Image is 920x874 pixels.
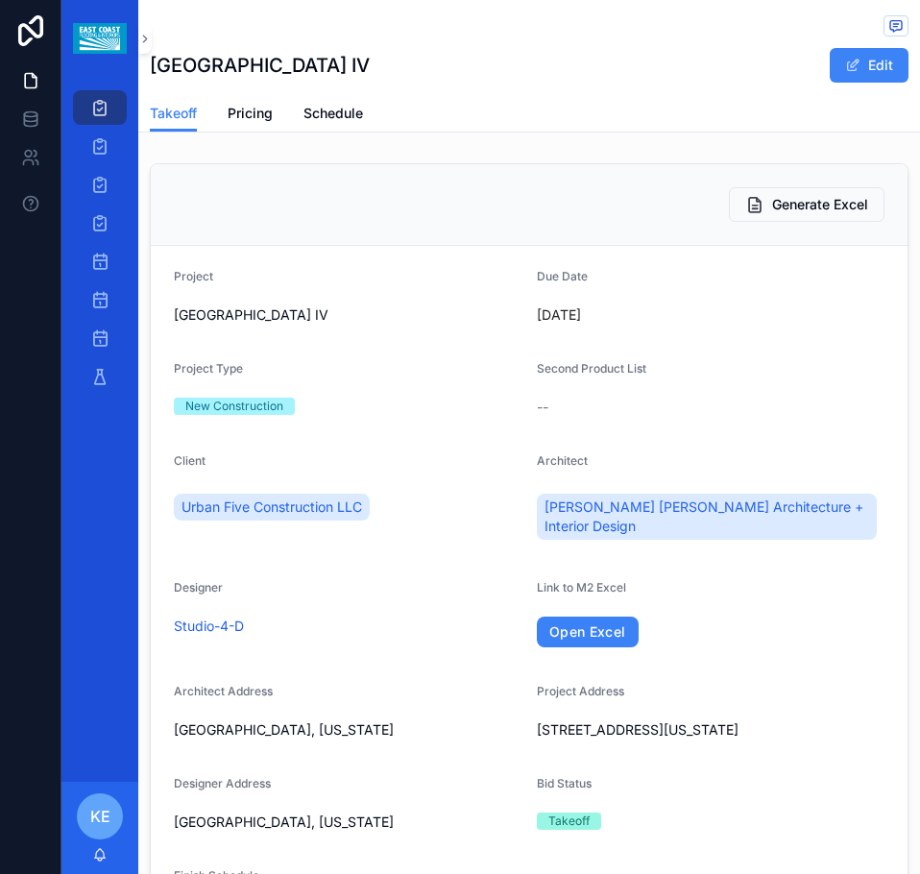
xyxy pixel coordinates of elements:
div: scrollable content [61,77,138,419]
h1: [GEOGRAPHIC_DATA] IV [150,52,370,79]
span: Project [174,269,213,283]
a: Urban Five Construction LLC [174,494,370,521]
span: [GEOGRAPHIC_DATA], [US_STATE] [174,720,521,740]
a: Studio-4-D [174,617,244,636]
button: Generate Excel [729,187,884,222]
span: Bid Status [537,776,592,790]
span: Urban Five Construction LLC [182,498,362,517]
span: Link to M2 Excel [537,580,626,595]
span: Project Address [537,684,624,698]
span: Schedule [303,104,363,123]
span: Pricing [228,104,273,123]
p: [DATE] [537,305,581,325]
a: Pricing [228,96,273,134]
span: Project Type [174,361,243,376]
span: Due Date [537,269,588,283]
span: [PERSON_NAME] [PERSON_NAME] Architecture + Interior Design [545,498,869,536]
a: Takeoff [150,96,197,133]
span: Second Product List [537,361,646,376]
span: Client [174,453,206,468]
button: Edit [830,48,908,83]
span: [GEOGRAPHIC_DATA], [US_STATE] [174,813,521,832]
span: [STREET_ADDRESS][US_STATE] [537,720,884,740]
span: Takeoff [150,104,197,123]
a: [PERSON_NAME] [PERSON_NAME] Architecture + Interior Design [537,494,877,540]
span: Designer [174,580,223,595]
span: Architect Address [174,684,273,698]
span: KE [90,805,110,828]
img: App logo [73,23,126,54]
span: Designer Address [174,776,271,790]
span: [GEOGRAPHIC_DATA] IV [174,305,521,325]
a: Open Excel [537,617,639,647]
div: Takeoff [548,813,590,830]
a: Schedule [303,96,363,134]
span: Architect [537,453,588,468]
span: -- [537,398,548,417]
div: New Construction [185,398,283,415]
span: Generate Excel [772,195,868,214]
